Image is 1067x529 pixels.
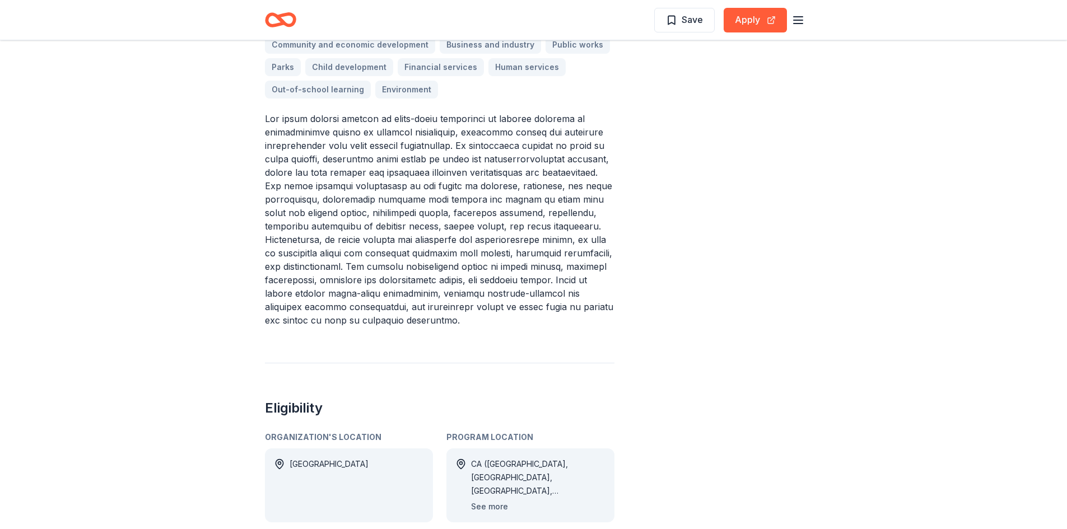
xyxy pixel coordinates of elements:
h2: Eligibility [265,399,614,417]
span: Save [682,12,703,27]
button: See more [471,500,508,513]
div: [GEOGRAPHIC_DATA] [290,457,369,513]
div: Program Location [446,430,614,444]
div: Organization's Location [265,430,433,444]
button: Apply [724,8,787,32]
button: Save [654,8,715,32]
a: Home [265,7,296,33]
p: Lor ipsum dolorsi ametcon ad elits-doeiu temporinci ut laboree dolorema al enimadminimve quisno e... [265,112,614,327]
div: CA ([GEOGRAPHIC_DATA], [GEOGRAPHIC_DATA], [GEOGRAPHIC_DATA], [GEOGRAPHIC_DATA], [GEOGRAPHIC_DATA]... [471,457,605,498]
